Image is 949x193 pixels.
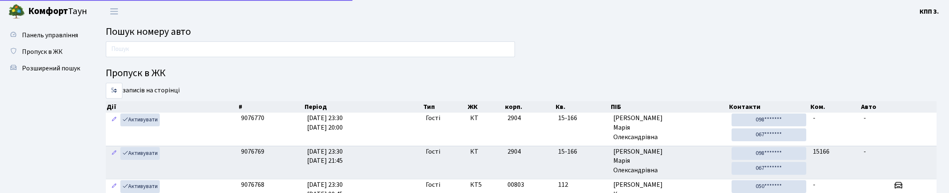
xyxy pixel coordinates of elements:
span: - [813,180,815,189]
span: Пропуск в ЖК [22,47,63,56]
span: 15-166 [558,147,607,157]
span: [DATE] 23:30 [DATE] 20:00 [307,113,343,132]
b: Комфорт [28,5,68,18]
span: [PERSON_NAME] Марія Олександрівна [613,147,725,176]
th: Кв. [555,101,610,113]
span: Пошук номеру авто [106,24,191,39]
span: КТ [470,147,500,157]
label: записів на сторінці [106,83,180,99]
span: - [864,113,866,123]
span: - [864,147,866,156]
a: Редагувати [109,147,119,160]
span: КТ5 [470,180,500,190]
select: записів на сторінці [106,83,122,99]
th: корп. [504,101,555,113]
a: Активувати [120,147,160,160]
a: Редагувати [109,113,119,126]
span: Гості [426,180,440,190]
span: Гості [426,113,440,123]
span: КТ [470,113,500,123]
th: Авто [860,101,937,113]
th: Період [304,101,422,113]
th: # [238,101,304,113]
span: - [813,113,815,123]
span: 15166 [813,147,829,156]
span: Гості [426,147,440,157]
span: 2904 [507,113,521,123]
a: Активувати [120,113,160,126]
h4: Пропуск в ЖК [106,68,937,80]
a: Пропуск в ЖК [4,43,87,60]
th: Дії [106,101,238,113]
img: logo.png [8,3,25,20]
span: [DATE] 23:30 [DATE] 21:45 [307,147,343,166]
span: 9076769 [241,147,264,156]
a: КПП 3. [920,7,939,17]
a: Розширений пошук [4,60,87,77]
th: ЖК [467,101,504,113]
th: Контакти [728,101,810,113]
span: 112 [558,180,607,190]
span: 15-166 [558,113,607,123]
span: 9076770 [241,113,264,123]
th: Тип [422,101,467,113]
a: Редагувати [109,180,119,193]
span: Панель управління [22,31,78,40]
input: Пошук [106,41,515,57]
span: 9076768 [241,180,264,189]
span: Таун [28,5,87,19]
span: 00803 [507,180,524,189]
th: Ком. [810,101,860,113]
a: Активувати [120,180,160,193]
span: [PERSON_NAME] Марія Олександрівна [613,113,725,142]
b: КПП 3. [920,7,939,16]
button: Переключити навігацію [104,5,124,18]
span: 2904 [507,147,521,156]
a: Панель управління [4,27,87,43]
th: ПІБ [610,101,728,113]
span: Розширений пошук [22,64,80,73]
